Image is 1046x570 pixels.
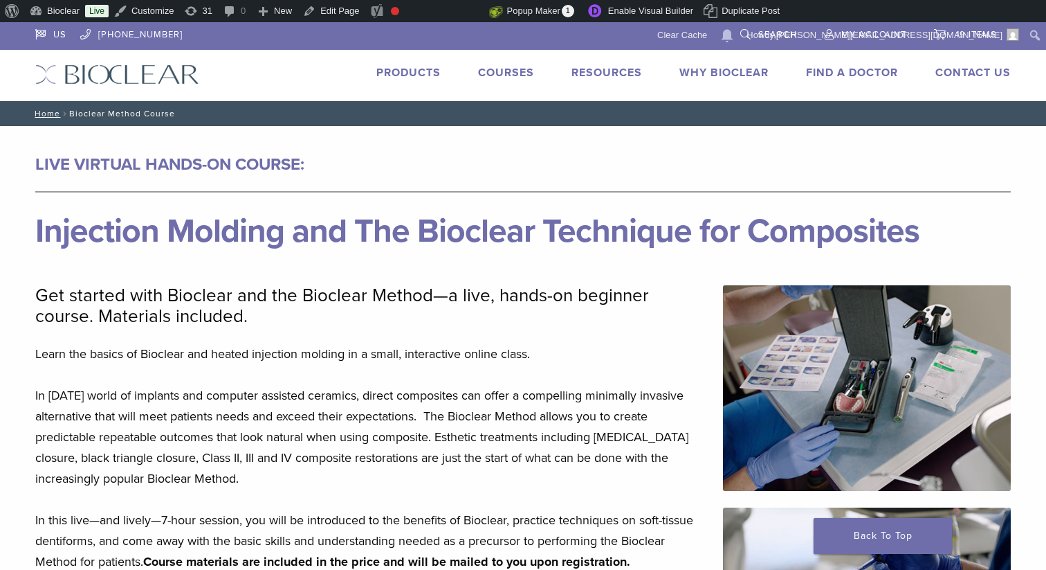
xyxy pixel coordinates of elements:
p: Get started with Bioclear and the Bioclear Method—a live, hands-on beginner course. Materials inc... [35,285,706,327]
img: Views over 48 hours. Click for more Jetpack Stats. [412,3,489,20]
a: Search [740,22,797,43]
a: US [35,22,66,43]
a: Courses [478,66,534,80]
a: Contact Us [935,66,1011,80]
div: Focus keyphrase not set [391,7,399,15]
a: Resources [571,66,642,80]
nav: Bioclear Method Course [25,101,1021,126]
strong: LIVE VIRTUAL HANDS-ON COURSE: [35,154,304,175]
a: Clear Cache [652,24,713,46]
a: Home [30,109,60,118]
span: [PERSON_NAME][EMAIL_ADDRESS][DOMAIN_NAME] [776,30,1002,40]
a: Back To Top [814,518,952,554]
strong: Course materials are included in the price and will be mailed to you upon registration. [143,554,630,569]
a: Why Bioclear [679,66,769,80]
a: Find A Doctor [806,66,898,80]
a: Products [376,66,441,80]
a: Live [85,5,109,17]
a: 19 items [934,22,997,43]
span: / [60,110,69,117]
a: [PHONE_NUMBER] [80,22,183,43]
a: Howdy, [742,24,1025,46]
a: My Account [825,22,906,43]
h1: Injection Molding and The Bioclear Technique for Composites [35,215,1011,248]
span: 1 [562,5,574,17]
img: Bioclear [35,64,199,84]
